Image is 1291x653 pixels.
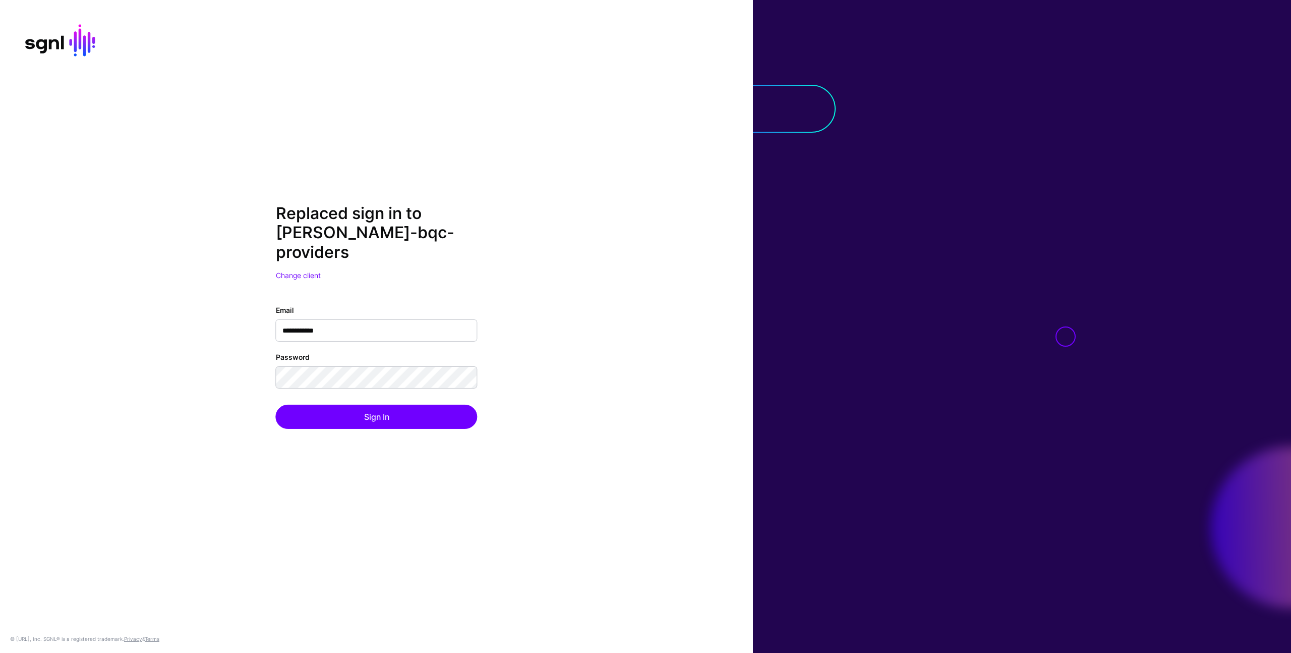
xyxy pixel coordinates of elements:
[124,636,142,642] a: Privacy
[10,635,159,643] div: © [URL], Inc. SGNL® is a registered trademark. &
[145,636,159,642] a: Terms
[276,271,321,280] a: Change client
[276,204,478,262] h2: Replaced sign in to [PERSON_NAME]-bqc-providers
[276,305,294,315] label: Email
[276,352,310,362] label: Password
[276,405,478,429] button: Sign In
